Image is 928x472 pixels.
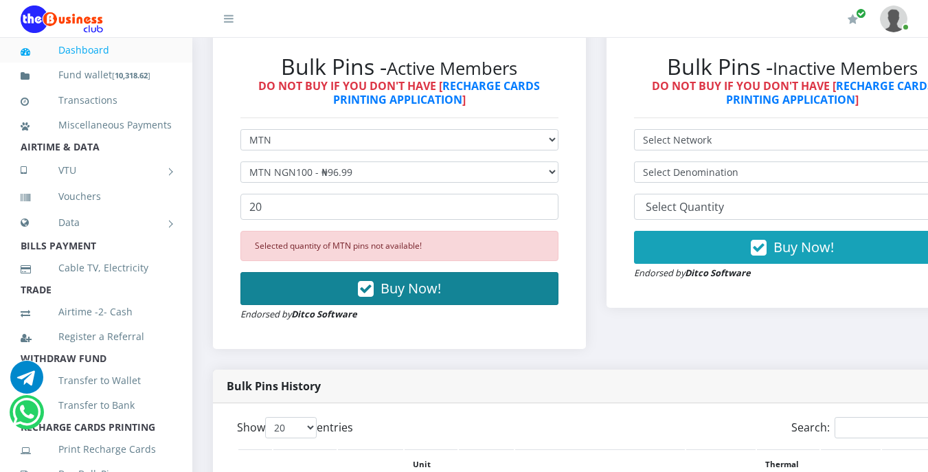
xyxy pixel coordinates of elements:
span: Buy Now! [773,238,834,256]
span: Renew/Upgrade Subscription [856,8,866,19]
label: Show entries [237,417,353,438]
strong: Bulk Pins History [227,379,321,394]
a: Chat for support [12,406,41,429]
a: Airtime -2- Cash [21,296,172,328]
a: Transfer to Bank [21,390,172,421]
a: Register a Referral [21,321,172,352]
b: 10,318.62 [115,70,148,80]
i: Renew/Upgrade Subscription [848,14,858,25]
input: Enter Quantity [240,194,558,220]
h2: Bulk Pins - [240,54,558,80]
small: Endorsed by [240,308,357,320]
a: Miscellaneous Payments [21,109,172,141]
a: Transfer to Wallet [21,365,172,396]
button: Buy Now! [240,272,558,305]
a: Cable TV, Electricity [21,252,172,284]
img: User [880,5,907,32]
a: RECHARGE CARDS PRINTING APPLICATION [333,78,541,106]
small: Endorsed by [634,267,751,279]
a: Fund wallet[10,318.62] [21,59,172,91]
a: Print Recharge Cards [21,434,172,465]
small: [ ] [112,70,150,80]
small: Active Members [387,56,517,80]
strong: Ditco Software [291,308,357,320]
img: Logo [21,5,103,33]
a: Transactions [21,85,172,116]
select: Showentries [265,417,317,438]
a: Data [21,205,172,240]
strong: DO NOT BUY IF YOU DON'T HAVE [ ] [258,78,540,106]
div: Selected quantity of MTN pins not available! [240,231,558,261]
strong: Ditco Software [685,267,751,279]
small: Inactive Members [773,56,918,80]
span: Buy Now! [381,279,441,297]
a: Dashboard [21,34,172,66]
a: Chat for support [10,371,43,394]
a: Vouchers [21,181,172,212]
a: VTU [21,153,172,188]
